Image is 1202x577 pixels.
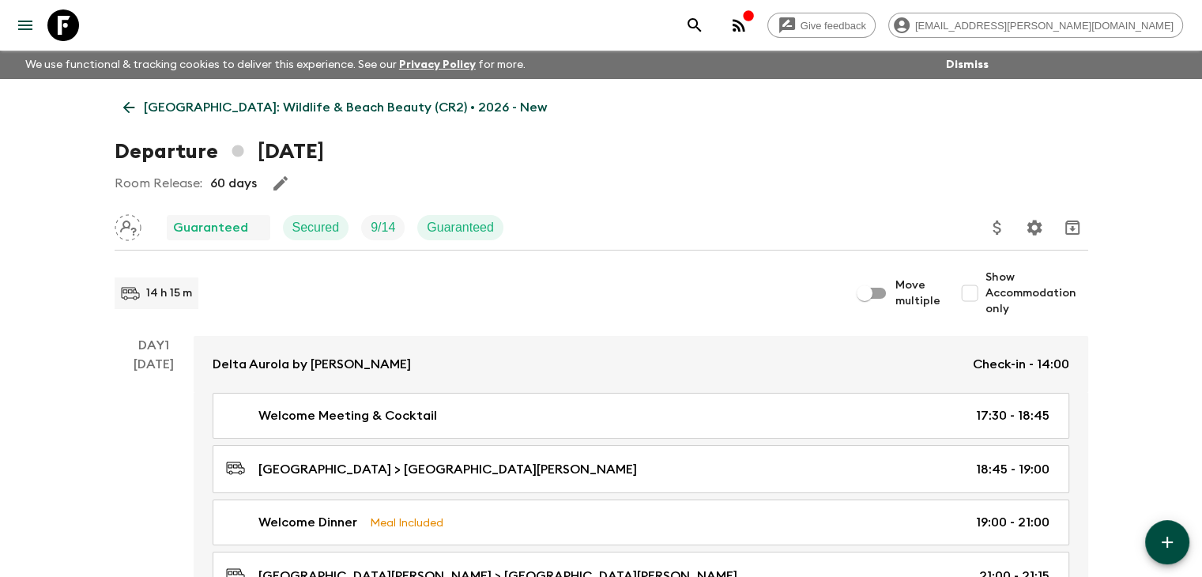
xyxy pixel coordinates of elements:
p: 18:45 - 19:00 [976,460,1049,479]
p: Guaranteed [427,218,494,237]
p: 14 h 15 m [146,285,192,301]
p: Guaranteed [173,218,248,237]
a: Welcome Meeting & Cocktail17:30 - 18:45 [213,393,1069,439]
p: 17:30 - 18:45 [976,406,1049,425]
div: [EMAIL_ADDRESS][PERSON_NAME][DOMAIN_NAME] [888,13,1183,38]
button: Archive (Completed, Cancelled or Unsynced Departures only) [1057,212,1088,243]
span: Give feedback [792,20,875,32]
p: Check-in - 14:00 [973,355,1069,374]
p: Delta Aurola by [PERSON_NAME] [213,355,411,374]
a: [GEOGRAPHIC_DATA] > [GEOGRAPHIC_DATA][PERSON_NAME]18:45 - 19:00 [213,445,1069,493]
button: menu [9,9,41,41]
button: search adventures [679,9,710,41]
a: Welcome DinnerMeal Included19:00 - 21:00 [213,500,1069,545]
button: Dismiss [942,54,993,76]
p: We use functional & tracking cookies to deliver this experience. See our for more. [19,51,532,79]
p: 19:00 - 21:00 [976,513,1049,532]
p: Welcome Meeting & Cocktail [258,406,437,425]
p: 9 / 14 [371,218,395,237]
div: Trip Fill [361,215,405,240]
span: Show Accommodation only [985,270,1088,317]
a: Delta Aurola by [PERSON_NAME]Check-in - 14:00 [194,336,1088,393]
span: Move multiple [895,277,941,309]
a: [GEOGRAPHIC_DATA]: Wildlife & Beach Beauty (CR2) • 2026 - New [115,92,556,123]
p: Day 1 [115,336,194,355]
p: 60 days [210,174,257,193]
a: Privacy Policy [399,59,476,70]
p: Secured [292,218,340,237]
p: [GEOGRAPHIC_DATA]: Wildlife & Beach Beauty (CR2) • 2026 - New [144,98,547,117]
p: Meal Included [370,514,443,531]
span: Assign pack leader [115,219,141,232]
span: [EMAIL_ADDRESS][PERSON_NAME][DOMAIN_NAME] [906,20,1182,32]
h1: Departure [DATE] [115,136,324,168]
button: Settings [1019,212,1050,243]
p: [GEOGRAPHIC_DATA] > [GEOGRAPHIC_DATA][PERSON_NAME] [258,460,637,479]
a: Give feedback [767,13,876,38]
p: Welcome Dinner [258,513,357,532]
button: Update Price, Early Bird Discount and Costs [982,212,1013,243]
div: Secured [283,215,349,240]
p: Room Release: [115,174,202,193]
